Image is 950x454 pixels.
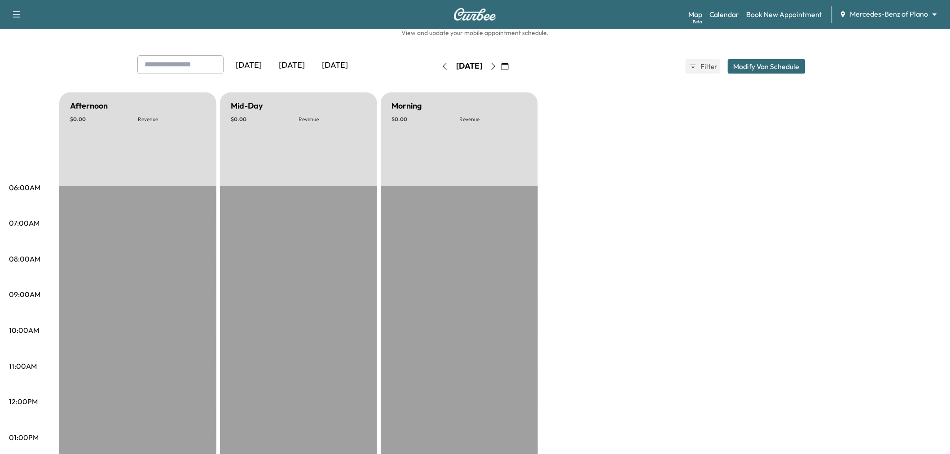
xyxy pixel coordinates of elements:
button: Filter [686,59,721,74]
h6: View and update your mobile appointment schedule. [9,28,941,37]
p: 10:00AM [9,325,39,336]
p: $ 0.00 [231,116,299,123]
p: Revenue [299,116,366,123]
p: 09:00AM [9,289,40,300]
div: [DATE] [313,55,356,76]
p: 08:00AM [9,253,40,264]
div: [DATE] [227,55,270,76]
a: Book New Appointment [747,9,822,20]
h5: Afternoon [70,100,108,112]
a: MapBeta [688,9,702,20]
span: Filter [700,61,717,72]
p: $ 0.00 [391,116,459,123]
p: Revenue [459,116,527,123]
a: Calendar [709,9,739,20]
p: 12:00PM [9,396,38,407]
p: $ 0.00 [70,116,138,123]
img: Curbee Logo [453,8,497,21]
div: Beta [693,18,702,25]
span: Mercedes-Benz of Plano [850,9,928,19]
p: 07:00AM [9,218,40,228]
h5: Morning [391,100,422,112]
p: 06:00AM [9,182,40,193]
div: [DATE] [270,55,313,76]
p: Revenue [138,116,206,123]
p: 01:00PM [9,432,39,443]
p: 11:00AM [9,361,37,371]
div: [DATE] [456,61,482,72]
button: Modify Van Schedule [728,59,805,74]
h5: Mid-Day [231,100,263,112]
